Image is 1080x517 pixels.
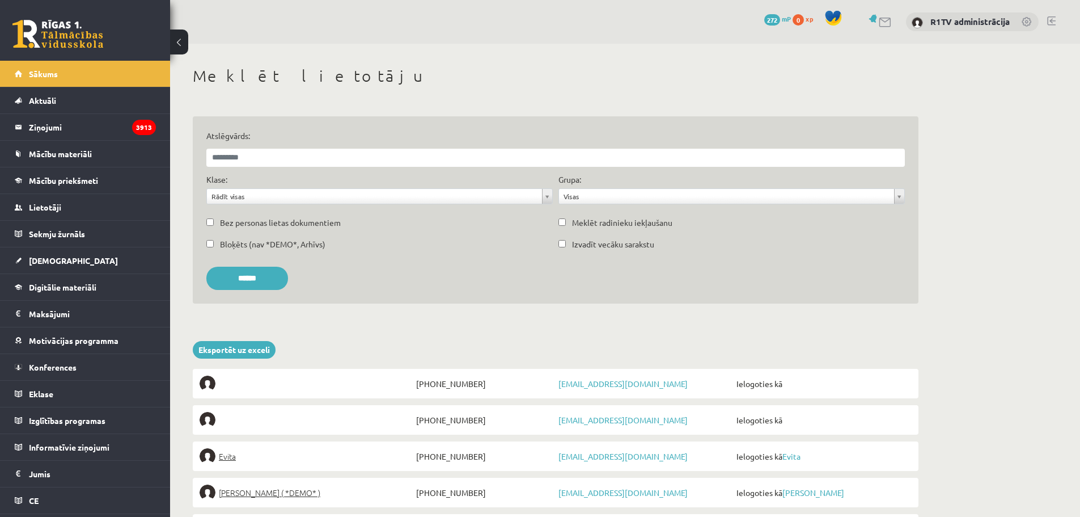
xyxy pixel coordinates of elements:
[29,282,96,292] span: Digitālie materiāli
[782,451,801,461] a: Evita
[15,487,156,514] a: CE
[200,448,215,464] img: Evita
[15,274,156,300] a: Digitālie materiāli
[764,14,791,23] a: 272 mP
[200,485,413,501] a: [PERSON_NAME] ( *DEMO* )
[15,114,156,140] a: Ziņojumi3913
[413,448,556,464] span: [PHONE_NUMBER]
[29,362,77,372] span: Konferences
[15,194,156,220] a: Lietotāji
[15,247,156,274] a: [DEMOGRAPHIC_DATA]
[930,16,1010,27] a: R1TV administrācija
[200,485,215,501] img: Elīna Elizabete Ancveriņa
[29,335,118,346] span: Motivācijas programma
[29,255,118,266] span: [DEMOGRAPHIC_DATA]
[572,238,654,250] label: Izvadīt vecāku sarakstu
[206,130,905,142] label: Atslēgvārds:
[734,376,912,392] span: Ielogoties kā
[220,217,341,229] label: Bez personas lietas dokumentiem
[29,469,50,479] span: Jumis
[193,66,918,86] h1: Meklēt lietotāju
[15,434,156,460] a: Informatīvie ziņojumi
[734,448,912,464] span: Ielogoties kā
[29,114,156,140] legend: Ziņojumi
[29,495,39,506] span: CE
[29,301,156,327] legend: Maksājumi
[211,189,537,204] span: Rādīt visas
[734,412,912,428] span: Ielogoties kā
[782,14,791,23] span: mP
[558,174,581,186] label: Grupa:
[193,341,276,359] a: Eksportēt uz exceli
[559,189,904,204] a: Visas
[132,120,156,135] i: 3913
[572,217,672,229] label: Meklēt radinieku iekļaušanu
[413,376,556,392] span: [PHONE_NUMBER]
[558,415,688,425] a: [EMAIL_ADDRESS][DOMAIN_NAME]
[15,221,156,247] a: Sekmju žurnāls
[200,448,413,464] a: Evita
[219,448,236,464] span: Evita
[413,412,556,428] span: [PHONE_NUMBER]
[15,167,156,194] a: Mācību priekšmeti
[15,301,156,327] a: Maksājumi
[782,487,844,498] a: [PERSON_NAME]
[15,407,156,434] a: Izglītības programas
[29,389,53,399] span: Eklase
[558,487,688,498] a: [EMAIL_ADDRESS][DOMAIN_NAME]
[764,14,780,26] span: 272
[207,189,552,204] a: Rādīt visas
[12,20,103,48] a: Rīgas 1. Tālmācības vidusskola
[29,69,58,79] span: Sākums
[220,238,325,250] label: Bloķēts (nav *DEMO*, Arhīvs)
[29,149,92,159] span: Mācību materiāli
[29,229,85,239] span: Sekmju žurnāls
[29,202,61,212] span: Lietotāji
[29,415,105,426] span: Izglītības programas
[558,379,688,389] a: [EMAIL_ADDRESS][DOMAIN_NAME]
[564,189,890,204] span: Visas
[413,485,556,501] span: [PHONE_NUMBER]
[15,327,156,354] a: Motivācijas programma
[15,61,156,87] a: Sākums
[15,141,156,167] a: Mācību materiāli
[806,14,813,23] span: xp
[29,442,109,452] span: Informatīvie ziņojumi
[558,451,688,461] a: [EMAIL_ADDRESS][DOMAIN_NAME]
[912,17,923,28] img: R1TV administrācija
[793,14,819,23] a: 0 xp
[15,381,156,407] a: Eklase
[15,461,156,487] a: Jumis
[219,485,320,501] span: [PERSON_NAME] ( *DEMO* )
[206,174,227,186] label: Klase:
[15,354,156,380] a: Konferences
[793,14,804,26] span: 0
[734,485,912,501] span: Ielogoties kā
[15,87,156,114] a: Aktuāli
[29,95,56,106] span: Aktuāli
[29,175,98,186] span: Mācību priekšmeti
